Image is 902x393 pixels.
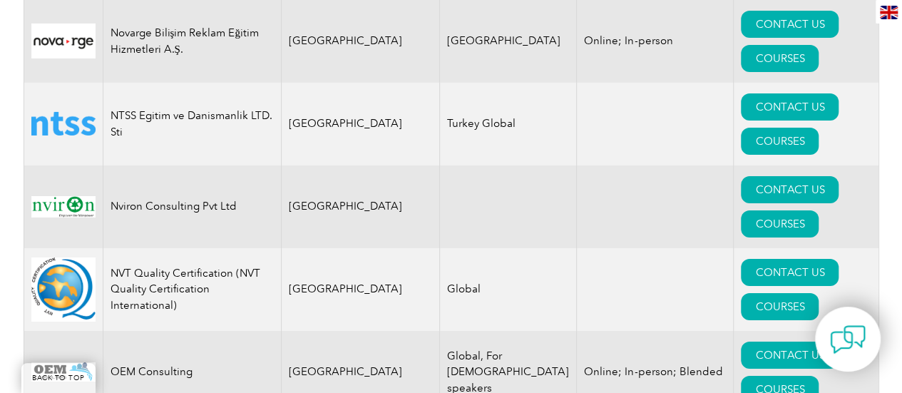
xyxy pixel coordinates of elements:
[741,293,819,320] a: COURSES
[741,210,819,238] a: COURSES
[440,248,577,331] td: Global
[741,45,819,72] a: COURSES
[103,165,281,248] td: Nviron Consulting Pvt Ltd
[281,83,440,165] td: [GEOGRAPHIC_DATA]
[741,342,839,369] a: CONTACT US
[830,322,866,357] img: contact-chat.png
[31,112,96,136] img: bab05414-4b4d-ea11-a812-000d3a79722d-logo.png
[741,176,839,203] a: CONTACT US
[103,248,281,331] td: NVT Quality Certification (NVT Quality Certification International)
[741,259,839,286] a: CONTACT US
[21,363,96,393] a: BACK TO TOP
[103,83,281,165] td: NTSS Egitim ve Danismanlik LTD. Sti
[440,83,577,165] td: Turkey Global
[741,128,819,155] a: COURSES
[31,257,96,322] img: f8318ad0-2dc2-eb11-bacc-0022481832e0-logo.png
[31,24,96,58] img: 57350245-2fe8-ed11-8848-002248156329-logo.jpg
[281,248,440,331] td: [GEOGRAPHIC_DATA]
[880,6,898,19] img: en
[741,11,839,38] a: CONTACT US
[31,196,96,218] img: 8c6e383d-39a3-ec11-983f-002248154ade-logo.jpg
[281,165,440,248] td: [GEOGRAPHIC_DATA]
[741,93,839,121] a: CONTACT US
